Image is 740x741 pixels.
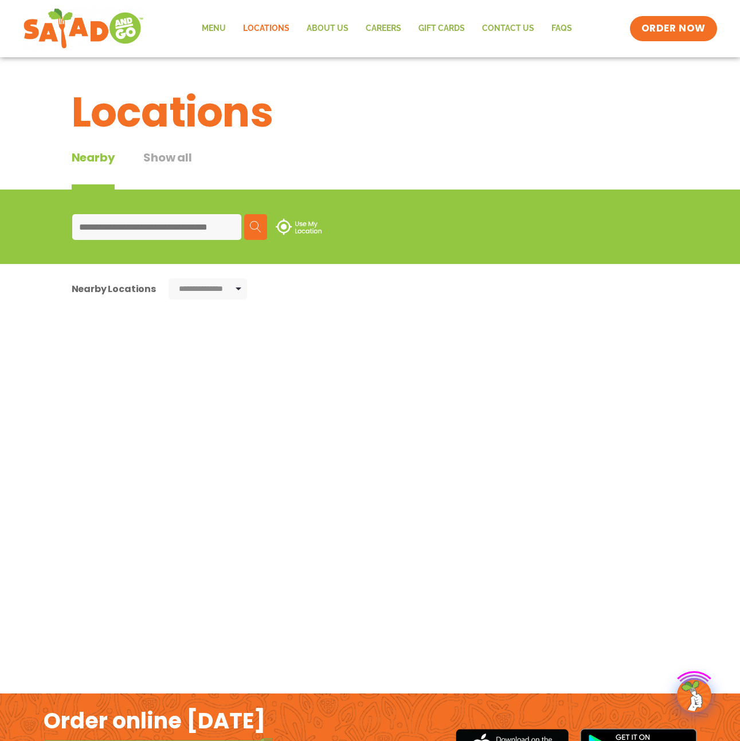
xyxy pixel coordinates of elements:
nav: Menu [193,15,581,42]
a: Careers [357,15,410,42]
h1: Locations [72,81,669,143]
a: FAQs [543,15,581,42]
img: search.svg [250,221,261,232]
a: GIFT CARDS [410,15,473,42]
a: About Us [298,15,357,42]
img: new-SAG-logo-768×292 [23,6,144,52]
div: Tabbed content [72,149,221,190]
a: Locations [234,15,298,42]
button: Show all [143,149,191,190]
div: Nearby Locations [72,282,156,296]
span: ORDER NOW [641,22,706,36]
div: Nearby [72,149,115,190]
a: ORDER NOW [630,16,717,41]
img: use-location.svg [276,219,322,235]
a: Menu [193,15,234,42]
h2: Order online [DATE] [44,707,265,735]
a: Contact Us [473,15,543,42]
